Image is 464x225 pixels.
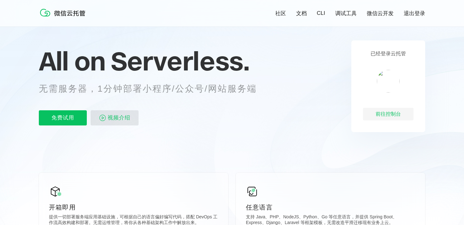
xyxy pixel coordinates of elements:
p: 任意语言 [246,203,415,212]
a: 调试工具 [335,10,357,17]
a: 退出登录 [404,10,425,17]
img: video_play.svg [99,114,106,122]
p: 免费试用 [39,110,87,125]
span: 视频介绍 [108,110,130,125]
p: 开箱即用 [49,203,218,212]
a: 微信云开发 [367,10,394,17]
span: Serverless. [111,45,249,77]
a: CLI [317,10,325,16]
p: 无需服务器，1分钟部署小程序/公众号/网站服务端 [39,82,269,95]
div: 前往控制台 [363,108,413,120]
a: 微信云托管 [39,15,89,20]
a: 文档 [296,10,307,17]
span: All on [39,45,105,77]
a: 社区 [275,10,286,17]
img: 微信云托管 [39,6,89,19]
p: 已经登录云托管 [371,51,406,57]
